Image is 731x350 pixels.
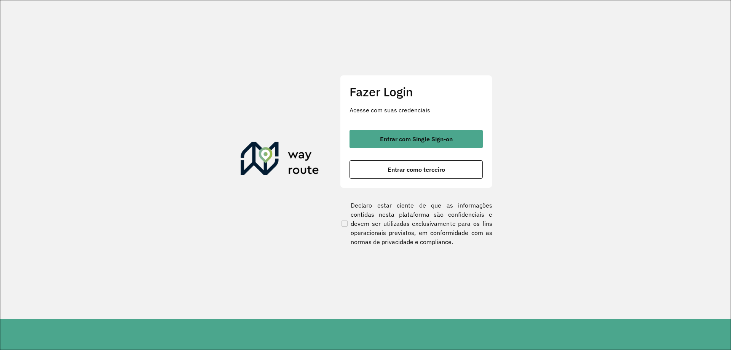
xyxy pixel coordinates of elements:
span: Entrar com Single Sign-on [380,136,453,142]
img: Roteirizador AmbevTech [241,142,319,178]
h2: Fazer Login [350,85,483,99]
p: Acesse com suas credenciais [350,105,483,115]
label: Declaro estar ciente de que as informações contidas nesta plataforma são confidenciais e devem se... [340,201,492,246]
span: Entrar como terceiro [388,166,445,173]
button: button [350,130,483,148]
button: button [350,160,483,179]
